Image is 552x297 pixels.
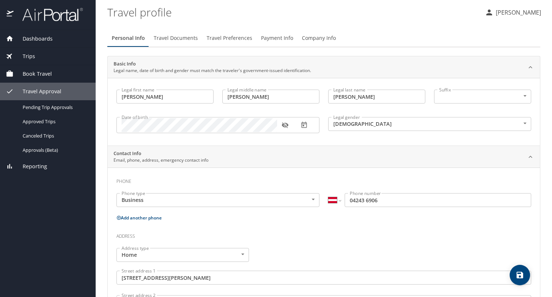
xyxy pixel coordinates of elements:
span: Personal Info [112,34,145,43]
h1: Travel profile [107,1,479,23]
img: icon-airportal.png [7,7,14,22]
h3: Address [116,228,531,241]
div: Contact InfoEmail, phone, address, emergency contact info [108,146,540,168]
div: Basic InfoLegal name, date of birth and gender must match the traveler's government-issued identi... [108,56,540,78]
div: [DEMOGRAPHIC_DATA] [328,117,531,131]
span: Approved Trips [23,118,87,125]
span: Approvals (Beta) [23,147,87,154]
p: [PERSON_NAME] [494,8,541,17]
button: save [510,265,530,285]
button: [PERSON_NAME] [482,6,544,19]
span: Travel Preferences [207,34,252,43]
p: Legal name, date of birth and gender must match the traveler's government-issued identification. [114,67,311,74]
div: Profile [107,29,540,47]
div: Business [116,193,319,207]
span: Company Info [302,34,336,43]
span: Reporting [14,162,47,170]
h2: Contact Info [114,150,208,157]
h3: Phone [116,173,531,186]
div: ​ [434,90,531,104]
button: Add another phone [116,215,162,221]
span: Canceled Trips [23,132,87,139]
span: Pending Trip Approvals [23,104,87,111]
span: Travel Approval [14,87,61,95]
h2: Basic Info [114,60,311,68]
div: Basic InfoLegal name, date of birth and gender must match the traveler's government-issued identi... [108,78,540,146]
span: Trips [14,52,35,60]
div: Home [116,248,249,262]
span: Travel Documents [154,34,198,43]
span: Book Travel [14,70,52,78]
span: Payment Info [261,34,293,43]
p: Email, phone, address, emergency contact info [114,157,208,163]
span: Dashboards [14,35,53,43]
img: airportal-logo.png [14,7,83,22]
